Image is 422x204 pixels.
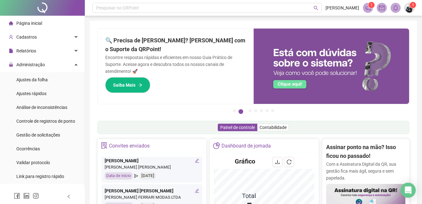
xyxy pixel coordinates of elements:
[235,157,255,166] h4: Gráfico
[33,193,39,199] span: instagram
[222,141,271,151] div: Dashboard de jornada
[233,109,236,112] button: 1
[9,62,13,67] span: lock
[405,3,414,13] img: 89589
[379,5,385,11] span: mail
[138,83,142,87] span: arrow-right
[393,5,398,11] span: bell
[326,4,359,11] span: [PERSON_NAME]
[254,29,409,104] img: banner%2F0cf4e1f0-cb71-40ef-aa93-44bd3d4ee559.png
[410,2,416,8] sup: Atualize o seu contato no menu Meus Dados
[16,21,42,26] span: Página inicial
[238,109,243,114] button: 2
[16,105,67,110] span: Análise de inconsistências
[370,3,373,7] span: 1
[16,91,47,96] span: Ajustes rápidos
[326,161,405,181] p: Com a Assinatura Digital da QR, sua gestão fica mais ágil, segura e sem papelada.
[101,142,107,149] span: solution
[365,5,371,11] span: notification
[140,172,156,180] div: [DATE]
[275,159,280,164] span: download
[9,35,13,39] span: user-add
[16,160,50,165] span: Validar protocolo
[260,109,263,112] button: 5
[23,193,30,199] span: linkedin
[16,146,40,151] span: Ocorrências
[16,132,60,137] span: Gestão de solicitações
[16,62,45,67] span: Administração
[213,142,220,149] span: pie-chart
[105,172,133,180] div: Data de início
[220,125,255,130] span: Painel de controle
[16,77,48,82] span: Ajustes da folha
[14,193,20,199] span: facebook
[105,157,199,164] div: [PERSON_NAME]
[105,187,199,194] div: [PERSON_NAME] [PERSON_NAME]
[16,48,36,53] span: Relatórios
[260,125,287,130] span: Contabilidade
[16,174,64,179] span: Link para registro rápido
[105,54,246,75] p: Encontre respostas rápidas e eficientes em nosso Guia Prático de Suporte. Acesse agora e descubra...
[401,183,416,198] div: Open Intercom Messenger
[368,2,375,8] sup: 1
[16,119,75,124] span: Controle de registros de ponto
[9,49,13,53] span: file
[266,109,269,112] button: 6
[254,109,257,112] button: 4
[109,141,150,151] div: Convites enviados
[412,3,414,7] span: 1
[9,21,13,25] span: home
[249,109,252,112] button: 3
[195,189,199,193] span: edit
[105,194,199,201] div: [PERSON_NAME] FERRARI MODAS LTDA
[105,36,246,54] h2: 🔍 Precisa de [PERSON_NAME]? [PERSON_NAME] com o Suporte da QRPoint!
[105,164,199,171] div: [PERSON_NAME] [PERSON_NAME]
[314,6,318,10] span: search
[67,194,71,199] span: left
[195,158,199,163] span: edit
[287,159,292,164] span: reload
[16,35,37,40] span: Cadastros
[113,82,135,89] span: Saiba Mais
[271,109,274,112] button: 7
[134,172,138,180] span: send
[105,77,150,93] button: Saiba Mais
[326,143,405,161] h2: Assinar ponto na mão? Isso ficou no passado!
